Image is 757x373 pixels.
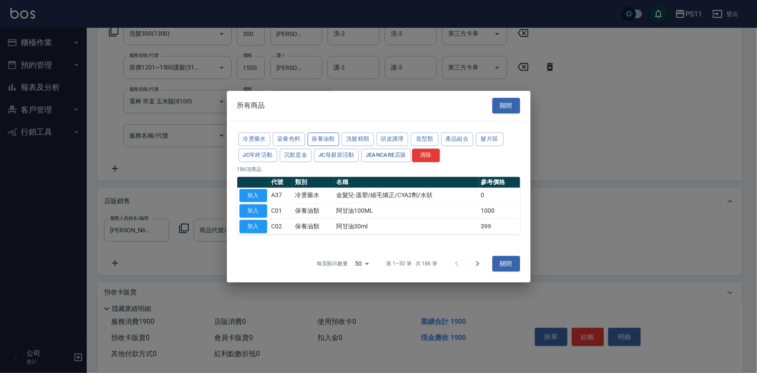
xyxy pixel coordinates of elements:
td: 399 [479,219,520,234]
button: 關閉 [492,98,520,114]
td: 金髮兒-溫塑/縮毛矯正/CYA2劑/水狀 [334,188,479,203]
button: JeanCare店販 [361,149,411,162]
button: JC母親節活動 [314,149,359,162]
td: 1000 [479,203,520,219]
td: 0 [479,188,520,203]
p: 第 1–50 筆 共 186 筆 [386,260,437,267]
button: 造型類 [411,132,439,146]
th: 類別 [293,177,334,188]
button: 產品組合 [441,132,473,146]
td: 保養油類 [293,203,334,219]
button: 加入 [239,220,267,233]
p: 每頁顯示數量 [317,260,348,267]
button: Go to next page [467,253,488,274]
button: 染膏色料 [273,132,305,146]
td: A37 [269,188,293,203]
th: 代號 [269,177,293,188]
button: 沉默是金 [280,149,312,162]
p: 186 項商品 [237,165,520,173]
td: C01 [269,203,293,219]
button: 清除 [412,149,440,162]
span: 所有商品 [237,101,265,110]
button: JC年終活動 [239,149,277,162]
button: 頭皮護理 [377,132,409,146]
td: 阿甘油30ml [334,219,479,234]
td: C02 [269,219,293,234]
div: 50 [351,252,372,275]
button: 加入 [239,189,267,202]
td: 保養油類 [293,219,334,234]
button: 關閉 [492,256,520,272]
button: 髮片區 [476,132,504,146]
td: 阿甘油100ML [334,203,479,219]
th: 參考價格 [479,177,520,188]
button: 加入 [239,205,267,218]
td: 冷燙藥水 [293,188,334,203]
button: 保養油類 [308,132,340,146]
th: 名稱 [334,177,479,188]
button: 冷燙藥水 [239,132,271,146]
button: 洗髮精類 [342,132,374,146]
